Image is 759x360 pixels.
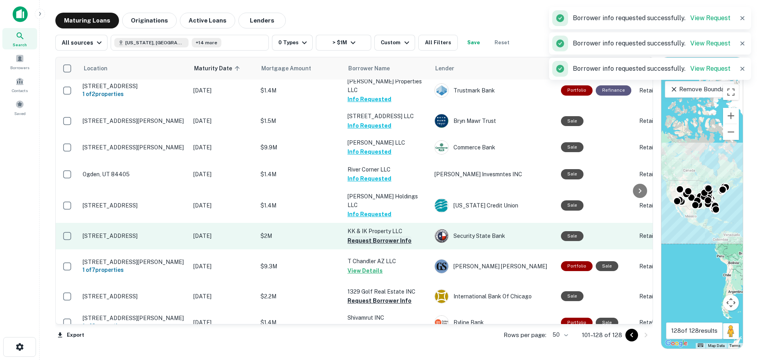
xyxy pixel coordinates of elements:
p: $1.4M [261,201,340,210]
a: View Request [690,65,731,72]
button: 0 Types [272,35,313,51]
div: All sources [62,38,104,47]
p: [DATE] [193,86,253,95]
p: [STREET_ADDRESS][PERSON_NAME] [83,258,185,266]
p: 1329 Golf Real Estate INC [347,287,427,296]
div: Sale [596,261,618,271]
p: [DATE] [193,318,253,327]
img: picture [435,141,448,154]
button: Save your search to get updates of matches that match your search criteria. [461,35,486,51]
p: [STREET_ADDRESS][PERSON_NAME] [83,117,185,124]
p: Remove Boundary [670,85,729,94]
div: Sale [561,142,583,152]
p: Rows per page: [504,330,546,340]
p: [PERSON_NAME] Properties LLC [347,77,427,94]
div: This is a portfolio loan with 3 properties [561,318,593,328]
button: Custom [374,35,415,51]
th: Maturity Date [189,57,257,79]
button: Info Requested [347,174,391,183]
p: $2.2M [261,292,340,301]
button: Active Loans [180,13,235,28]
div: Sale [561,200,583,210]
img: picture [435,114,448,128]
span: Saved [14,110,26,117]
span: Mortgage Amount [261,64,321,73]
p: [PERSON_NAME] LLC [347,138,427,147]
button: Info Requested [347,147,391,156]
a: View Request [690,40,731,47]
span: Maturity Date [194,64,242,73]
div: [PERSON_NAME] [PERSON_NAME] [434,259,553,273]
button: Zoom in [723,108,739,124]
th: Lender [430,57,557,79]
p: Shivamrut INC [347,313,427,322]
button: Originations [122,13,177,28]
p: Borrower info requested successfully. [573,13,731,23]
p: $1.4M [261,170,340,179]
button: [US_STATE], [GEOGRAPHIC_DATA]+14 more [111,35,269,51]
span: Lender [435,64,454,73]
p: [DATE] [193,170,253,179]
a: Search [2,28,37,49]
iframe: Chat Widget [719,297,759,335]
button: Info Requested [347,121,391,130]
p: [DATE] [193,262,253,271]
img: picture [435,290,448,303]
p: [DATE] [193,292,253,301]
button: > $1M [316,35,371,51]
div: International Bank Of Chicago [434,289,553,303]
p: Ogden, UT 84405 [83,171,185,178]
p: KK & IK Property LLC [347,227,427,236]
p: [STREET_ADDRESS] [83,83,185,90]
p: [DATE] [193,232,253,240]
button: Request Borrower Info [347,322,412,332]
p: $9.3M [261,262,340,271]
h6: 1 of 3 properties [83,322,185,330]
div: Trustmark Bank [434,83,553,98]
a: Open this area in Google Maps (opens a new window) [663,338,689,349]
p: 128 of 128 results [671,326,717,335]
p: [STREET_ADDRESS] [83,202,185,209]
button: Info Requested [347,209,391,219]
button: Go to previous page [625,329,638,341]
div: Bryn Mawr Trust [434,114,553,128]
div: Sale [561,231,583,241]
a: Terms (opens in new tab) [729,343,740,348]
img: picture [435,260,448,273]
p: [DATE] [193,143,253,152]
button: Export [55,329,86,341]
span: Borrowers [10,64,29,71]
p: $9.9M [261,143,340,152]
span: +14 more [196,39,217,46]
p: [DATE] [193,201,253,210]
p: $1.4M [261,86,340,95]
span: Location [83,64,108,73]
th: Location [79,57,189,79]
button: Info Requested [347,94,391,104]
span: [US_STATE], [GEOGRAPHIC_DATA] [125,39,185,46]
a: Contacts [2,74,37,95]
button: View Details [347,266,383,275]
div: This is a portfolio loan with 7 properties [561,261,593,271]
div: Sale [561,169,583,179]
button: Maturing Loans [55,13,119,28]
img: picture [435,229,448,243]
button: Map camera controls [723,295,739,311]
p: [STREET_ADDRESS][PERSON_NAME] [83,144,185,151]
div: Custom [381,38,411,47]
img: picture [435,199,448,212]
a: Borrowers [2,51,37,72]
button: Zoom out [723,124,739,140]
p: [PERSON_NAME] Invesmntes INC [434,170,553,179]
p: $2M [261,232,340,240]
span: Contacts [12,87,28,94]
p: $1.5M [261,117,340,125]
p: 101–128 of 128 [582,330,622,340]
div: Sale [561,291,583,301]
button: Request Borrower Info [347,236,412,245]
span: Borrower Name [348,64,390,73]
th: Mortgage Amount [257,57,344,79]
